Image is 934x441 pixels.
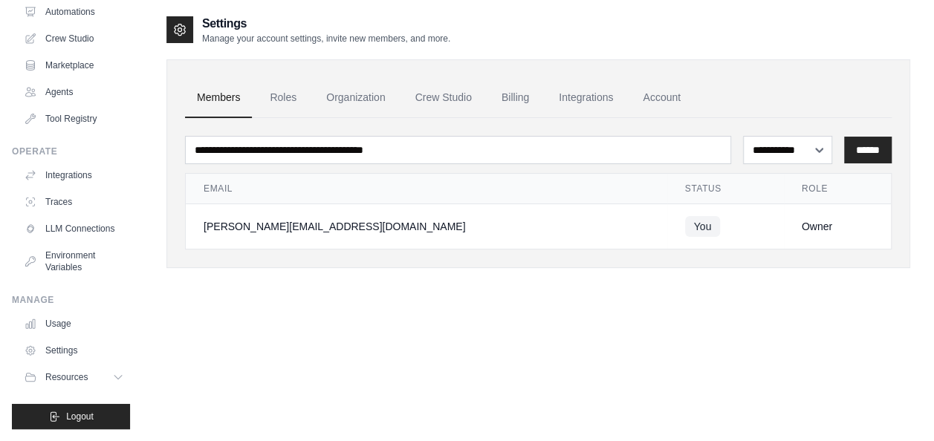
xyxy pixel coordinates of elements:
a: Organization [314,78,397,118]
th: Role [784,174,891,204]
a: Marketplace [18,53,130,77]
a: Traces [18,190,130,214]
a: Tool Registry [18,107,130,131]
span: Logout [66,411,94,422]
a: Members [185,78,252,118]
span: You [685,216,721,237]
h2: Settings [202,15,450,33]
a: Crew Studio [403,78,484,118]
a: LLM Connections [18,217,130,241]
a: Settings [18,339,130,362]
span: Resources [45,371,88,383]
a: Roles [258,78,308,118]
p: Manage your account settings, invite new members, and more. [202,33,450,45]
a: Account [631,78,693,118]
a: Billing [490,78,541,118]
a: Integrations [547,78,625,118]
button: Logout [12,404,130,429]
a: Integrations [18,163,130,187]
a: Environment Variables [18,244,130,279]
div: Operate [12,146,130,157]
th: Email [186,174,667,204]
th: Status [667,174,784,204]
a: Usage [18,312,130,336]
a: Agents [18,80,130,104]
div: Owner [802,219,873,234]
div: [PERSON_NAME][EMAIL_ADDRESS][DOMAIN_NAME] [204,219,649,234]
a: Crew Studio [18,27,130,50]
div: Manage [12,294,130,306]
button: Resources [18,365,130,389]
